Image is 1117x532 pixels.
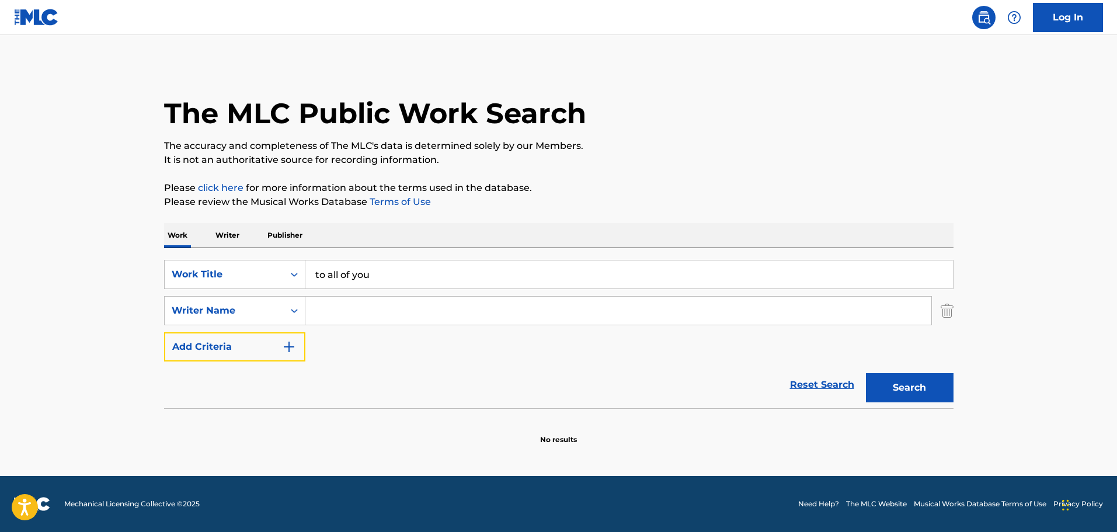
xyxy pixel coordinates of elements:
div: Writer Name [172,304,277,318]
button: Add Criteria [164,332,305,361]
p: Please review the Musical Works Database [164,195,954,209]
p: It is not an authoritative source for recording information. [164,153,954,167]
img: MLC Logo [14,9,59,26]
a: Musical Works Database Terms of Use [914,499,1046,509]
button: Search [866,373,954,402]
a: Public Search [972,6,996,29]
img: 9d2ae6d4665cec9f34b9.svg [282,340,296,354]
iframe: Chat Widget [1059,476,1117,532]
p: Please for more information about the terms used in the database. [164,181,954,195]
p: Writer [212,223,243,248]
img: help [1007,11,1021,25]
a: Reset Search [784,372,860,398]
div: Work Title [172,267,277,281]
a: click here [198,182,243,193]
a: Log In [1033,3,1103,32]
img: search [977,11,991,25]
div: Drag [1062,488,1069,523]
div: Help [1003,6,1026,29]
img: Delete Criterion [941,296,954,325]
a: Need Help? [798,499,839,509]
p: No results [540,420,577,445]
p: Work [164,223,191,248]
p: The accuracy and completeness of The MLC's data is determined solely by our Members. [164,139,954,153]
a: Terms of Use [367,196,431,207]
p: Publisher [264,223,306,248]
a: The MLC Website [846,499,907,509]
a: Privacy Policy [1053,499,1103,509]
form: Search Form [164,260,954,408]
img: logo [14,497,50,511]
span: Mechanical Licensing Collective © 2025 [64,499,200,509]
h1: The MLC Public Work Search [164,96,586,131]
